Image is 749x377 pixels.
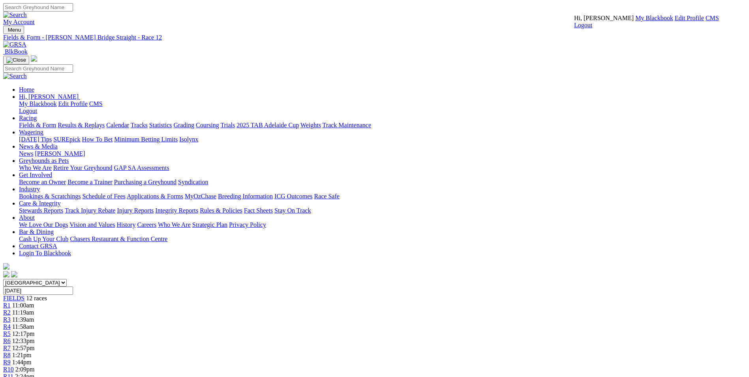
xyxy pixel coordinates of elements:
a: Cash Up Your Club [19,236,68,242]
img: logo-grsa-white.png [3,263,9,270]
a: Weights [300,122,321,128]
a: Strategic Plan [192,221,227,228]
span: R7 [3,345,11,351]
span: Hi, [PERSON_NAME] [574,15,634,21]
a: Who We Are [158,221,191,228]
input: Select date [3,287,73,295]
a: My Account [3,19,35,25]
a: R9 [3,359,11,366]
a: Coursing [196,122,219,128]
a: We Love Our Dogs [19,221,68,228]
a: ICG Outcomes [274,193,312,200]
a: News & Media [19,143,58,150]
a: Statistics [149,122,172,128]
a: Hi, [PERSON_NAME] [19,93,80,100]
a: Bar & Dining [19,228,54,235]
a: My Blackbook [635,15,673,21]
a: SUREpick [53,136,80,143]
div: About [19,221,746,228]
a: R1 [3,302,11,309]
span: Menu [8,27,21,33]
div: My Account [574,15,719,29]
a: Track Maintenance [323,122,371,128]
img: Search [3,11,27,19]
img: Search [3,73,27,80]
img: Close [6,57,26,63]
a: Fact Sheets [244,207,273,214]
a: Breeding Information [218,193,273,200]
a: Become a Trainer [68,179,113,185]
a: History [116,221,135,228]
a: Calendar [106,122,129,128]
span: R4 [3,323,11,330]
a: CMS [706,15,719,21]
a: Privacy Policy [229,221,266,228]
a: Isolynx [179,136,198,143]
a: R6 [3,337,11,344]
span: 12:17pm [12,330,35,337]
span: Hi, [PERSON_NAME] [19,93,79,100]
a: Contact GRSA [19,243,57,249]
span: 2:09pm [15,366,35,373]
a: GAP SA Assessments [114,164,169,171]
button: Toggle navigation [3,26,24,34]
a: My Blackbook [19,100,57,107]
span: FIELDS [3,295,24,302]
span: 11:39am [12,316,34,323]
a: Home [19,86,34,93]
a: Integrity Reports [155,207,198,214]
img: logo-grsa-white.png [31,55,37,62]
a: [PERSON_NAME] [35,150,85,157]
span: 12 races [26,295,47,302]
span: 11:19am [12,309,34,316]
a: Track Injury Rebate [65,207,115,214]
a: R5 [3,330,11,337]
a: Retire Your Greyhound [53,164,113,171]
a: R8 [3,352,11,358]
span: R3 [3,316,11,323]
a: Get Involved [19,172,52,178]
a: R10 [3,366,14,373]
a: Industry [19,186,40,192]
div: Get Involved [19,179,746,186]
div: Care & Integrity [19,207,746,214]
a: Purchasing a Greyhound [114,179,176,185]
div: Greyhounds as Pets [19,164,746,172]
a: News [19,150,33,157]
a: Who We Are [19,164,52,171]
a: Login To Blackbook [19,250,71,256]
span: BlkBook [5,48,28,55]
a: 2025 TAB Adelaide Cup [237,122,299,128]
a: [DATE] Tips [19,136,52,143]
div: Hi, [PERSON_NAME] [19,100,746,115]
span: 1:44pm [12,359,32,366]
a: Racing [19,115,37,121]
div: News & Media [19,150,746,157]
button: Toggle navigation [3,56,29,64]
div: Wagering [19,136,746,143]
a: Syndication [178,179,208,185]
a: Applications & Forms [127,193,183,200]
span: 11:58am [12,323,34,330]
a: Fields & Form [19,122,56,128]
img: GRSA [3,41,26,48]
a: Stay On Track [274,207,311,214]
a: Greyhounds as Pets [19,157,69,164]
a: Fields & Form - [PERSON_NAME] Bridge Straight - Race 12 [3,34,746,41]
span: 11:00am [12,302,34,309]
span: 12:57pm [12,345,35,351]
a: Careers [137,221,156,228]
a: Tracks [131,122,148,128]
input: Search [3,64,73,73]
a: CMS [89,100,103,107]
a: Care & Integrity [19,200,61,207]
a: BlkBook [3,48,28,55]
a: Logout [19,107,37,114]
a: Trials [220,122,235,128]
